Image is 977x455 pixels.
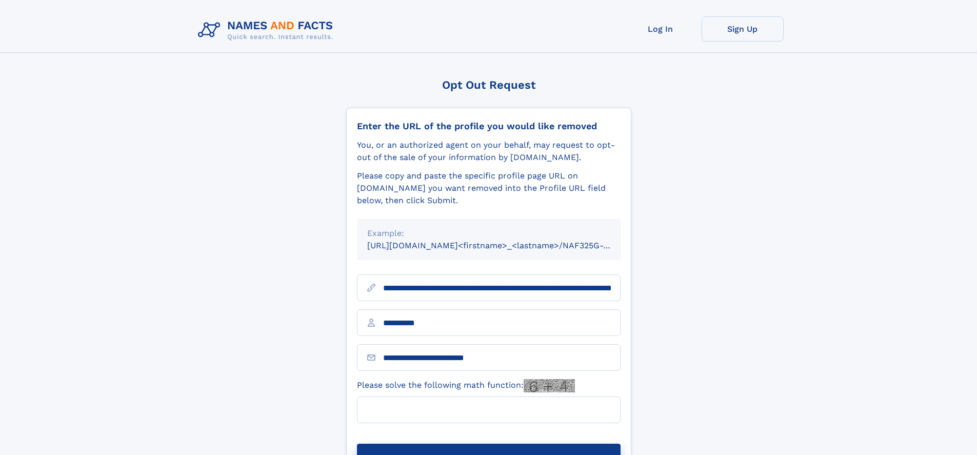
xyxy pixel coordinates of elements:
[367,227,610,240] div: Example:
[357,379,575,392] label: Please solve the following math function:
[346,78,631,91] div: Opt Out Request
[357,121,621,132] div: Enter the URL of the profile you would like removed
[357,170,621,207] div: Please copy and paste the specific profile page URL on [DOMAIN_NAME] you want removed into the Pr...
[367,241,640,250] small: [URL][DOMAIN_NAME]<firstname>_<lastname>/NAF325G-xxxxxxxx
[620,16,702,42] a: Log In
[702,16,784,42] a: Sign Up
[357,139,621,164] div: You, or an authorized agent on your behalf, may request to opt-out of the sale of your informatio...
[194,16,342,44] img: Logo Names and Facts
